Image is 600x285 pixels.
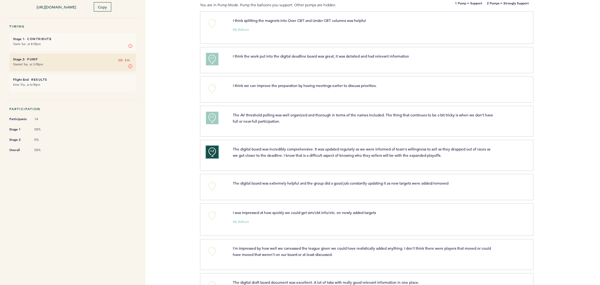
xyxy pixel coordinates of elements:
span: 2D 2H [118,57,130,64]
time: Ends Thu. at 6:00pm [13,83,40,87]
h6: - Pump [13,57,132,61]
span: I think splitting the magnets into Over CBT and Under CBT columns was helpful [233,18,366,23]
span: 50% [34,148,53,152]
span: 0% [34,138,53,142]
small: Flight End [13,78,28,82]
p: You are in Pump Mode. Pump the balloons you support. Other pumps are hidden. [200,2,395,8]
span: +1 [210,55,214,61]
span: I think we can improve the preparation by having meetings earlier to discuss priorities. [233,83,377,88]
span: +1 [210,114,214,120]
span: Copy [98,4,107,9]
h5: Participation [9,107,136,111]
small: My Balloon [233,220,249,223]
button: +2 [206,146,218,158]
span: I was impressed at how quickly we could get sim/cbt info/etc. on newly added targets [233,210,376,215]
span: +2 [210,148,214,154]
span: The digital draft board document was excellent. A lot of tabs with really good relevant informati... [233,280,419,285]
span: 50% [34,127,53,132]
span: The digital board was incredibly comprehensive. It was updated regularly as we were informed of t... [233,146,491,158]
span: I think the work put into the digital deadline board was great, it was detailed and had relevant ... [233,53,409,59]
small: My Balloon [233,28,249,31]
h6: - Contribute [13,37,132,41]
span: Stage 2 [9,137,28,143]
span: Participants [9,116,28,122]
span: The AV threshold polling was well organized and thorough in terms of the names included. The thin... [233,112,494,124]
span: 14 [34,117,53,121]
b: 1 Pump = Support [455,2,482,8]
small: Stage 1 [13,37,24,41]
time: Started Tue. at 3:00pm [13,62,43,66]
h5: Timing [9,24,136,28]
h6: - Results [13,78,132,82]
span: Stage 1 [9,126,28,133]
small: Stage 2 [13,57,24,61]
time: Starts Tue. at 8:00pm [13,42,41,46]
button: +1 [206,112,218,124]
span: The digital board was extremely helpful and the group did a good job constantly updating it as ne... [233,181,448,186]
span: Overall [9,147,28,153]
button: +1 [206,53,218,65]
span: I'm impressed by how well we canvassed the league given we could have realistically added anythin... [233,246,492,257]
b: 2 Pumps = Strongly Support [487,2,529,8]
button: Copy [94,2,111,12]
